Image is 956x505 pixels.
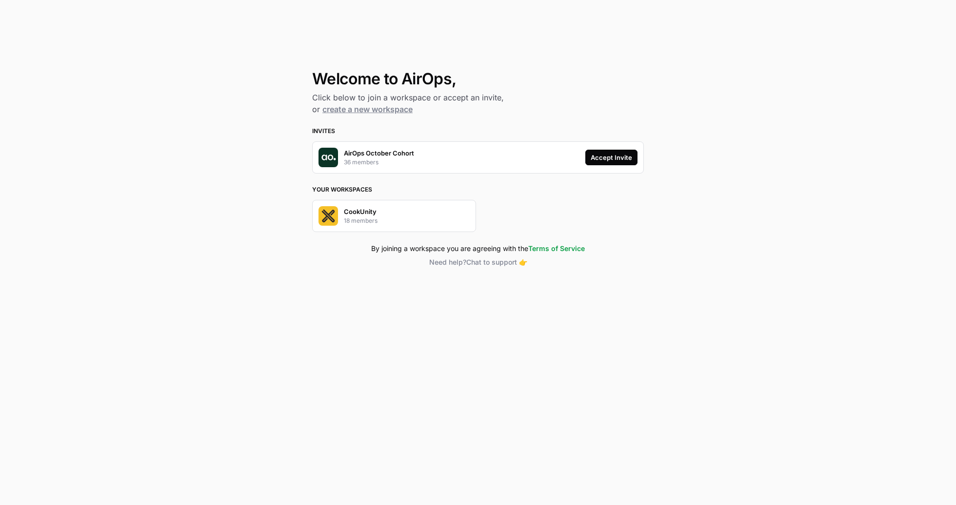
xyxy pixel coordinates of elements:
img: Company Logo [319,148,338,167]
p: 36 members [344,158,378,167]
h3: Your Workspaces [312,185,644,194]
a: create a new workspace [322,104,413,114]
button: Need help?Chat to support 👉 [312,257,644,267]
h2: Click below to join a workspace or accept an invite, or [312,92,644,115]
span: Chat to support 👉 [466,258,527,266]
p: CookUnity [344,207,377,216]
p: 18 members [344,216,378,225]
h3: Invites [312,127,644,136]
button: Company LogoCookUnity18 members [312,200,476,232]
button: Accept Invite [585,150,637,165]
h1: Welcome to AirOps, [312,70,644,88]
a: Terms of Service [528,244,585,252]
p: AirOps October Cohort [344,148,414,158]
span: Need help? [429,258,466,266]
img: Company Logo [319,206,338,226]
div: Accept Invite [591,153,632,162]
div: By joining a workspace you are agreeing with the [312,244,644,253]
